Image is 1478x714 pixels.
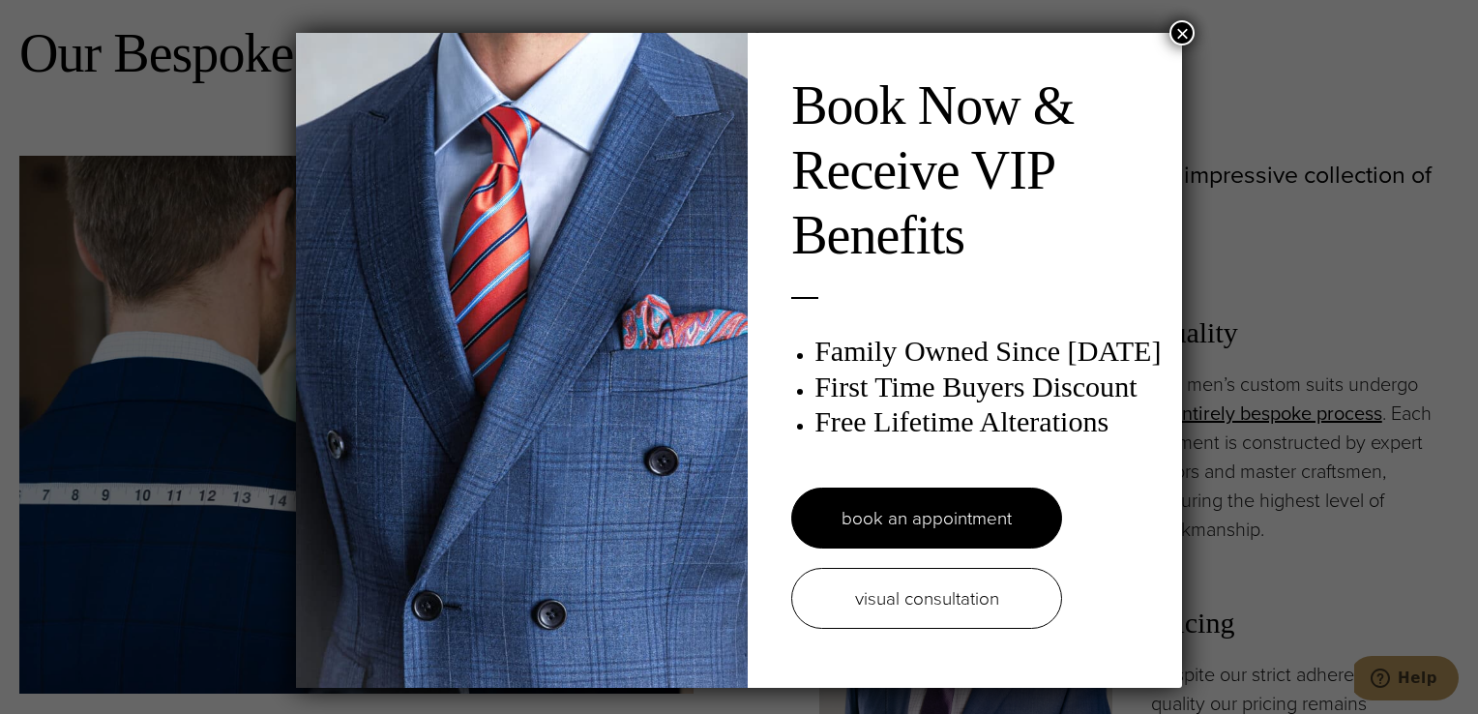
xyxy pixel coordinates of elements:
h3: First Time Buyers Discount [814,370,1163,404]
a: book an appointment [791,488,1062,549]
h2: Book Now & Receive VIP Benefits [791,74,1163,269]
h3: Free Lifetime Alterations [814,404,1163,439]
span: Help [44,14,83,31]
a: visual consultation [791,568,1062,629]
button: Close [1169,20,1195,45]
h3: Family Owned Since [DATE] [814,334,1163,369]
